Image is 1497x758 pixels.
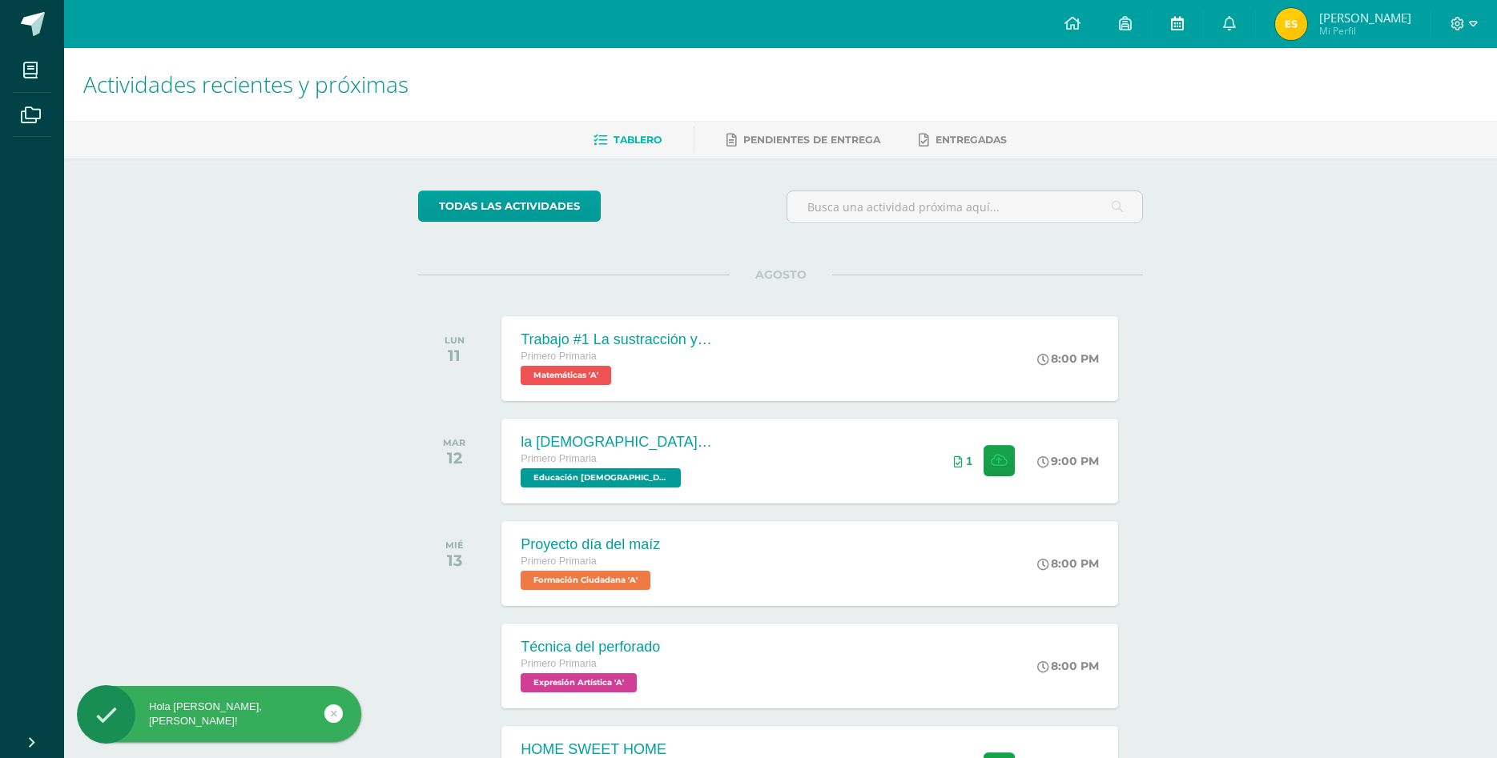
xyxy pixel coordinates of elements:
[521,331,713,348] div: Trabajo #1 La sustracción y su prueba
[954,455,972,467] div: Archivos entregados
[743,134,880,146] span: Pendientes de entrega
[594,127,662,153] a: Tablero
[1275,8,1307,40] img: 47299b7d614b15432b3fc84b957663f0.png
[418,191,601,222] a: todas las Actividades
[1037,556,1099,571] div: 8:00 PM
[1037,659,1099,673] div: 8:00 PM
[936,134,1007,146] span: Entregadas
[521,673,637,692] span: Expresión Artística 'A'
[521,741,666,758] div: HOME SWEET HOME
[966,455,972,467] span: 1
[521,536,660,553] div: Proyecto día del maíz
[521,366,611,385] span: Matemáticas 'A'
[1037,454,1099,468] div: 9:00 PM
[83,69,408,99] span: Actividades recientes y próximas
[1319,24,1411,38] span: Mi Perfil
[445,539,464,551] div: MIÉ
[443,437,465,448] div: MAR
[787,191,1142,223] input: Busca una actividad próxima aquí...
[521,555,596,567] span: Primero Primaria
[445,346,465,365] div: 11
[445,335,465,346] div: LUN
[521,639,660,656] div: Técnica del perforado
[521,351,596,362] span: Primero Primaria
[614,134,662,146] span: Tablero
[521,453,596,464] span: Primero Primaria
[521,468,681,487] span: Educación Cristiana 'A'
[730,267,832,282] span: AGOSTO
[445,551,464,570] div: 13
[77,700,361,728] div: Hola [PERSON_NAME], [PERSON_NAME]!
[521,571,650,590] span: Formación Ciudadana 'A'
[1319,10,1411,26] span: [PERSON_NAME]
[726,127,880,153] a: Pendientes de entrega
[1037,351,1099,366] div: 8:00 PM
[919,127,1007,153] a: Entregadas
[443,448,465,467] div: 12
[521,658,596,669] span: Primero Primaria
[521,434,713,451] div: la [DEMOGRAPHIC_DATA] la palabra de [DEMOGRAPHIC_DATA]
